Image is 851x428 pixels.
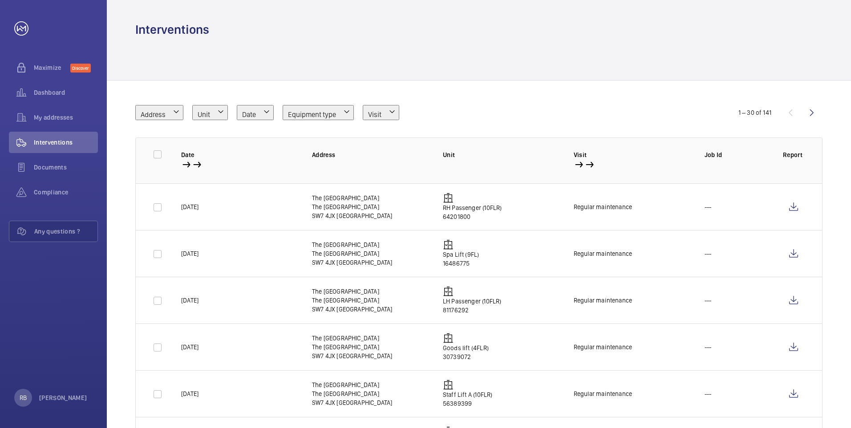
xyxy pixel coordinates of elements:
img: elevator.svg [443,239,454,250]
div: Regular maintenance [574,343,632,351]
span: Equipment type [288,110,336,119]
span: Visit [368,110,381,119]
span: Maximize [34,63,70,72]
span: Compliance [34,188,98,197]
p: Spa Lift (9FL) [443,250,479,259]
p: [DATE] [181,202,199,211]
p: RB [20,393,27,402]
div: 1 – 30 of 141 [738,108,771,117]
p: [PERSON_NAME] [39,393,87,402]
button: Address [135,105,183,120]
p: --- [705,202,712,211]
span: Address [141,110,166,119]
p: SW7 4JX [GEOGRAPHIC_DATA] [312,258,393,267]
p: The [GEOGRAPHIC_DATA] [312,389,393,398]
p: 30739072 [443,352,489,361]
span: Any questions ? [34,227,97,236]
p: --- [705,343,712,351]
p: The [GEOGRAPHIC_DATA] [312,240,393,249]
p: [DATE] [181,249,199,258]
button: Visit [363,105,399,120]
p: The [GEOGRAPHIC_DATA] [312,296,393,305]
p: Goods lift (4FLR) [443,343,489,352]
p: The [GEOGRAPHIC_DATA] [312,380,393,389]
p: Job Id [705,150,769,159]
p: The [GEOGRAPHIC_DATA] [312,334,393,343]
p: [DATE] [181,296,199,305]
p: SW7 4JX [GEOGRAPHIC_DATA] [312,398,393,407]
div: Regular maintenance [574,296,632,305]
p: [DATE] [181,389,199,398]
p: Staff Lift A (10FLR) [443,390,493,399]
p: Visit [574,150,690,159]
p: SW7 4JX [GEOGRAPHIC_DATA] [312,211,393,220]
span: Discover [70,64,91,73]
p: The [GEOGRAPHIC_DATA] [312,249,393,258]
p: Report [783,150,804,159]
button: Equipment type [283,105,354,120]
button: Unit [192,105,228,120]
p: The [GEOGRAPHIC_DATA] [312,287,393,296]
div: Regular maintenance [574,389,632,398]
p: 16486775 [443,259,479,268]
p: --- [705,389,712,398]
p: 64201800 [443,212,502,221]
img: elevator.svg [443,380,454,390]
p: RH Passenger (10FLR) [443,203,502,212]
span: My addresses [34,113,98,122]
p: The [GEOGRAPHIC_DATA] [312,202,393,211]
img: elevator.svg [443,193,454,203]
p: --- [705,249,712,258]
p: Address [312,150,429,159]
span: Documents [34,163,98,172]
span: Unit [198,110,210,119]
span: Interventions [34,138,98,147]
p: 81176292 [443,306,502,315]
p: SW7 4JX [GEOGRAPHIC_DATA] [312,305,393,314]
div: Regular maintenance [574,202,632,211]
p: [DATE] [181,343,199,351]
p: SW7 4JX [GEOGRAPHIC_DATA] [312,351,393,360]
p: The [GEOGRAPHIC_DATA] [312,194,393,202]
img: elevator.svg [443,286,454,297]
span: Date [242,110,256,119]
button: Date [237,105,274,120]
p: The [GEOGRAPHIC_DATA] [312,343,393,351]
h1: Interventions [135,21,209,38]
p: --- [705,296,712,305]
img: elevator.svg [443,333,454,343]
p: 56389399 [443,399,493,408]
div: Regular maintenance [574,249,632,258]
p: Date [181,150,298,159]
p: Unit [443,150,559,159]
span: Dashboard [34,88,98,97]
p: LH Passenger (10FLR) [443,297,502,306]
